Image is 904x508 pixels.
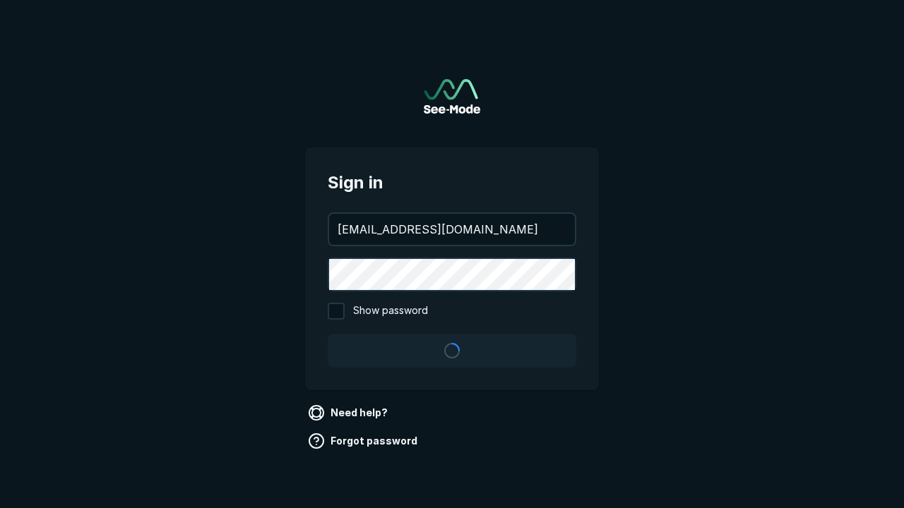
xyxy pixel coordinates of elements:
span: Sign in [328,170,576,195]
a: Need help? [305,401,393,424]
a: Go to sign in [424,79,480,114]
span: Show password [353,303,428,320]
img: See-Mode Logo [424,79,480,114]
input: your@email.com [329,214,575,245]
a: Forgot password [305,430,423,452]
